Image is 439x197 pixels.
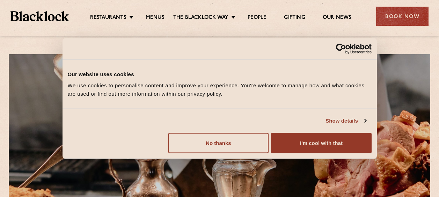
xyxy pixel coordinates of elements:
[323,14,352,22] a: Our News
[68,70,372,79] div: Our website uses cookies
[90,14,126,22] a: Restaurants
[68,81,372,98] div: We use cookies to personalise content and improve your experience. You're welcome to manage how a...
[310,44,372,54] a: Usercentrics Cookiebot - opens in a new window
[146,14,164,22] a: Menus
[248,14,266,22] a: People
[168,133,269,153] button: No thanks
[325,117,366,125] a: Show details
[271,133,371,153] button: I'm cool with that
[284,14,305,22] a: Gifting
[10,11,69,21] img: BL_Textured_Logo-footer-cropped.svg
[173,14,228,22] a: The Blacklock Way
[376,7,429,26] div: Book Now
